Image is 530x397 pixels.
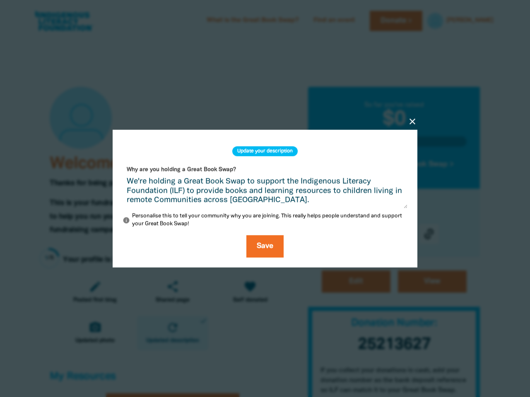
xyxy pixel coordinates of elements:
button: Save [246,235,284,257]
i: info [123,217,130,224]
button: close [407,117,417,127]
p: Personalise this to tell your community why you are joining. This really helps people understand ... [123,212,407,228]
h2: Update your description [232,146,298,156]
textarea: We're holding a Great Book Swap to support the Indigenous Literacy Foundation (ILF) to provide bo... [123,177,407,208]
